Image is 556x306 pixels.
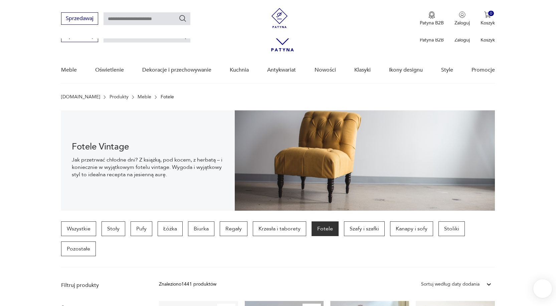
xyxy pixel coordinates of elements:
button: Szukaj [179,14,187,22]
a: Pozostałe [61,241,96,256]
p: Zaloguj [454,20,470,26]
p: Fotele [161,94,174,100]
a: Biurka [188,221,214,236]
p: Filtruj produkty [61,282,143,289]
p: Koszyk [481,37,495,43]
p: Zaloguj [454,37,470,43]
a: Fotele [312,221,339,236]
img: Ikona medalu [428,11,435,19]
a: Szafy i szafki [344,221,385,236]
h1: Fotele Vintage [72,143,224,151]
button: Patyna B2B [420,11,444,26]
a: [DOMAIN_NAME] [61,94,100,100]
img: 9275102764de9360b0b1aa4293741aa9.jpg [235,110,495,211]
a: Pufy [131,221,152,236]
a: Dekoracje i przechowywanie [142,57,211,83]
a: Sprzedawaj [61,34,98,39]
a: Style [441,57,453,83]
a: Promocje [472,57,495,83]
a: Wszystkie [61,221,96,236]
button: Sprzedawaj [61,12,98,25]
div: Sortuj według daty dodania [421,281,480,288]
button: 0Koszyk [481,11,495,26]
a: Ikona medaluPatyna B2B [420,11,444,26]
iframe: Smartsupp widget button [533,279,552,298]
p: Patyna B2B [420,20,444,26]
a: Stoliki [438,221,465,236]
a: Regały [220,221,247,236]
button: Zaloguj [454,11,470,26]
a: Krzesła i taborety [253,221,306,236]
a: Sprzedawaj [61,17,98,21]
a: Kuchnia [230,57,249,83]
a: Stoły [102,221,125,236]
a: Produkty [110,94,129,100]
a: Meble [61,57,77,83]
img: Ikonka użytkownika [459,11,466,18]
div: Znaleziono 1441 produktów [159,281,216,288]
img: Ikona koszyka [484,11,491,18]
a: Nowości [315,57,336,83]
a: Oświetlenie [95,57,124,83]
img: Patyna - sklep z meblami i dekoracjami vintage [269,8,290,28]
p: Patyna B2B [420,37,444,43]
div: 0 [488,11,494,16]
a: Meble [138,94,151,100]
a: Ikony designu [389,57,423,83]
a: Klasyki [354,57,371,83]
p: Koszyk [481,20,495,26]
a: Łóżka [158,221,183,236]
p: Jak przetrwać chłodne dni? Z książką, pod kocem, z herbatą – i koniecznie w wyjątkowym fotelu vin... [72,156,224,178]
a: Kanapy i sofy [390,221,433,236]
a: Antykwariat [267,57,296,83]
